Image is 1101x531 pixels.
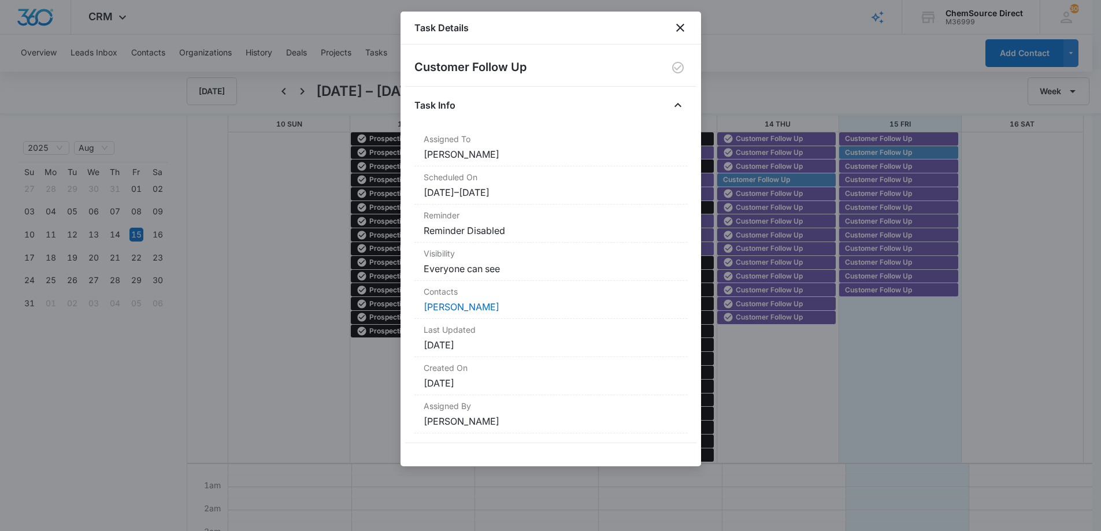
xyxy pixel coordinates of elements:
[414,243,687,281] div: VisibilityEveryone can see
[414,205,687,243] div: ReminderReminder Disabled
[424,209,678,221] dt: Reminder
[424,224,678,237] dd: Reminder Disabled
[424,185,678,199] dd: [DATE] – [DATE]
[424,400,678,412] dt: Assigned By
[669,96,687,114] button: Close
[414,281,687,319] div: Contacts[PERSON_NAME]
[424,362,678,374] dt: Created On
[424,285,678,298] dt: Contacts
[424,133,678,145] dt: Assigned To
[424,376,678,390] dd: [DATE]
[414,21,469,35] h1: Task Details
[673,21,687,35] button: close
[414,98,455,112] h4: Task Info
[414,58,527,77] h2: Customer Follow Up
[424,171,678,183] dt: Scheduled On
[424,414,678,428] dd: [PERSON_NAME]
[424,338,678,352] dd: [DATE]
[414,128,687,166] div: Assigned To[PERSON_NAME]
[414,357,687,395] div: Created On[DATE]
[424,247,678,259] dt: Visibility
[424,301,499,313] a: [PERSON_NAME]
[424,324,678,336] dt: Last Updated
[424,262,678,276] dd: Everyone can see
[414,395,687,433] div: Assigned By[PERSON_NAME]
[414,166,687,205] div: Scheduled On[DATE]–[DATE]
[424,147,678,161] dd: [PERSON_NAME]
[414,319,687,357] div: Last Updated[DATE]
